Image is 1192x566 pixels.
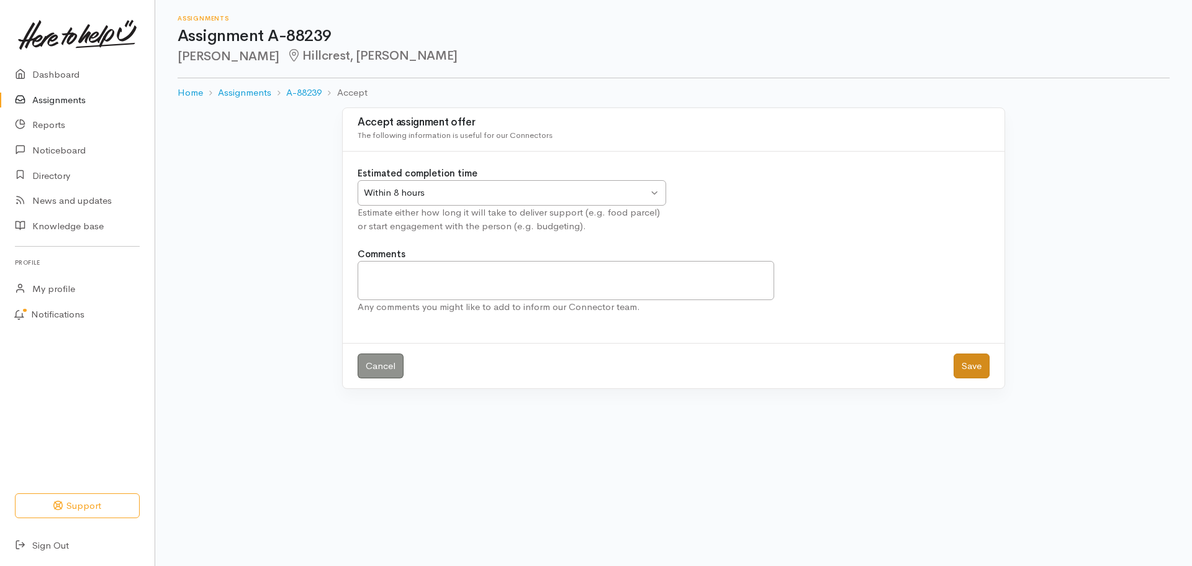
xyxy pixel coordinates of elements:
[15,254,140,271] h6: Profile
[358,206,666,234] div: Estimate either how long it will take to deliver support (e.g. food parcel) or start engagement w...
[15,493,140,519] button: Support
[218,86,271,100] a: Assignments
[178,15,1170,22] h6: Assignments
[287,48,458,63] span: Hillcrest, [PERSON_NAME]
[358,354,404,379] a: Cancel
[358,247,405,262] label: Comments
[358,130,553,140] span: The following information is useful for our Connectors
[178,86,203,100] a: Home
[178,49,1170,63] h2: [PERSON_NAME]
[358,117,990,129] h3: Accept assignment offer
[358,300,774,314] div: Any comments you might like to add to inform our Connector team.
[322,86,367,100] li: Accept
[286,86,322,100] a: A-88239
[178,27,1170,45] h1: Assignment A-88239
[954,354,990,379] button: Save
[178,78,1170,107] nav: breadcrumb
[358,167,477,181] label: Estimated completion time
[364,186,648,200] div: Within 8 hours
